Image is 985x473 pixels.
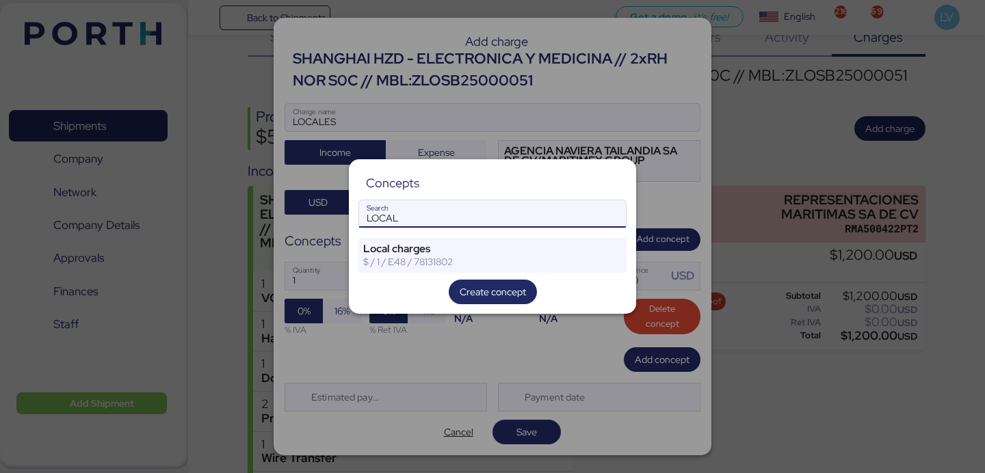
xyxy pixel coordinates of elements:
input: Search [359,200,626,228]
div: $ / 1 / E48 / 78131802 [363,256,576,268]
button: Create concept [449,280,537,304]
span: Create concept [460,284,526,300]
div: Concepts [366,177,419,189]
div: Local charges [363,243,576,255]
